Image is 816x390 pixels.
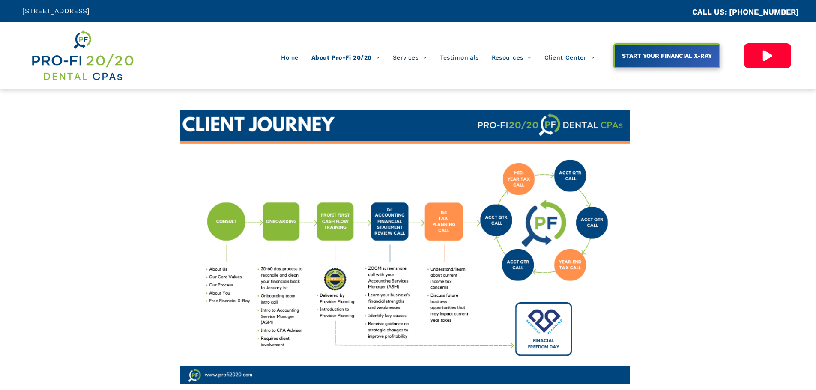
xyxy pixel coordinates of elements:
a: About Pro-Fi 20/20 [305,49,386,65]
img: Grow Your Dental Business with Our Dental CPA Consulting Services [180,110,630,383]
a: Testimonials [433,49,485,65]
a: START YOUR FINANCIAL X-RAY [613,43,720,68]
a: Services [386,49,433,65]
span: [STREET_ADDRESS] [22,7,90,15]
img: Get Dental CPA Consulting, Bookkeeping, & Bank Loans [30,29,134,83]
a: Home [275,49,305,65]
span: CA::CALLC [656,8,692,16]
a: Resources [485,49,538,65]
a: CALL US: [PHONE_NUMBER] [692,7,799,16]
a: Client Center [538,49,601,65]
span: START YOUR FINANCIAL X-RAY [619,48,715,63]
